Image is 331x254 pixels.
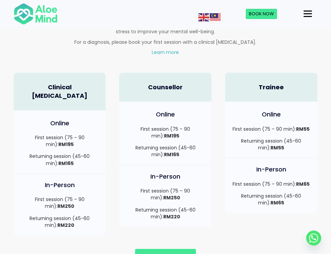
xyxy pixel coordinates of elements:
[20,215,99,229] p: Returning session (45-60 min):
[246,9,277,19] a: Book Now
[126,172,204,181] h4: In-Person
[271,144,284,151] strong: RM55
[163,213,180,220] strong: RM220
[20,134,99,148] p: First session (75 – 90 min):
[20,153,99,167] p: Returning session (45-60 min):
[232,83,311,91] h4: Trainee
[198,13,209,21] img: en
[20,119,99,127] h4: Online
[20,181,99,189] h4: In-Person
[126,126,204,140] p: First session (75 – 90 min):
[57,222,74,229] strong: RM220
[126,206,204,220] p: Returning session (45-60 min):
[152,49,179,56] a: Learn more
[296,126,310,132] strong: RM55
[232,165,311,174] h4: In-Person
[20,83,99,100] h4: Clinical [MEDICAL_DATA]
[306,231,321,246] a: Whatsapp
[126,187,204,201] p: First session (75 – 90 min):
[126,144,204,158] p: Returning session (45-60 min):
[20,196,99,210] p: First session (75 – 90 min):
[301,8,315,20] button: Menu
[163,194,180,201] strong: RM250
[164,151,179,158] strong: RM165
[271,199,284,206] strong: RM65
[210,13,221,21] img: ms
[232,181,311,187] p: First session (75 – 90 min):
[296,181,310,187] strong: RM65
[232,138,311,151] p: Returning session (45-60 min):
[232,126,311,132] p: First session (75 – 90 min):
[58,160,74,167] strong: RM165
[249,11,274,17] span: Book Now
[68,39,263,46] p: For a diagnosis, please book your first session with a clinical [MEDICAL_DATA].
[198,14,210,20] a: English
[126,110,204,119] h4: Online
[210,14,221,20] a: Malay
[126,83,204,91] h4: Counsellor
[57,203,74,210] strong: RM250
[232,110,311,119] h4: Online
[232,193,311,206] p: Returning session (45-60 min):
[58,141,74,148] strong: RM195
[14,3,58,25] img: Aloe mind Logo
[164,132,179,139] strong: RM195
